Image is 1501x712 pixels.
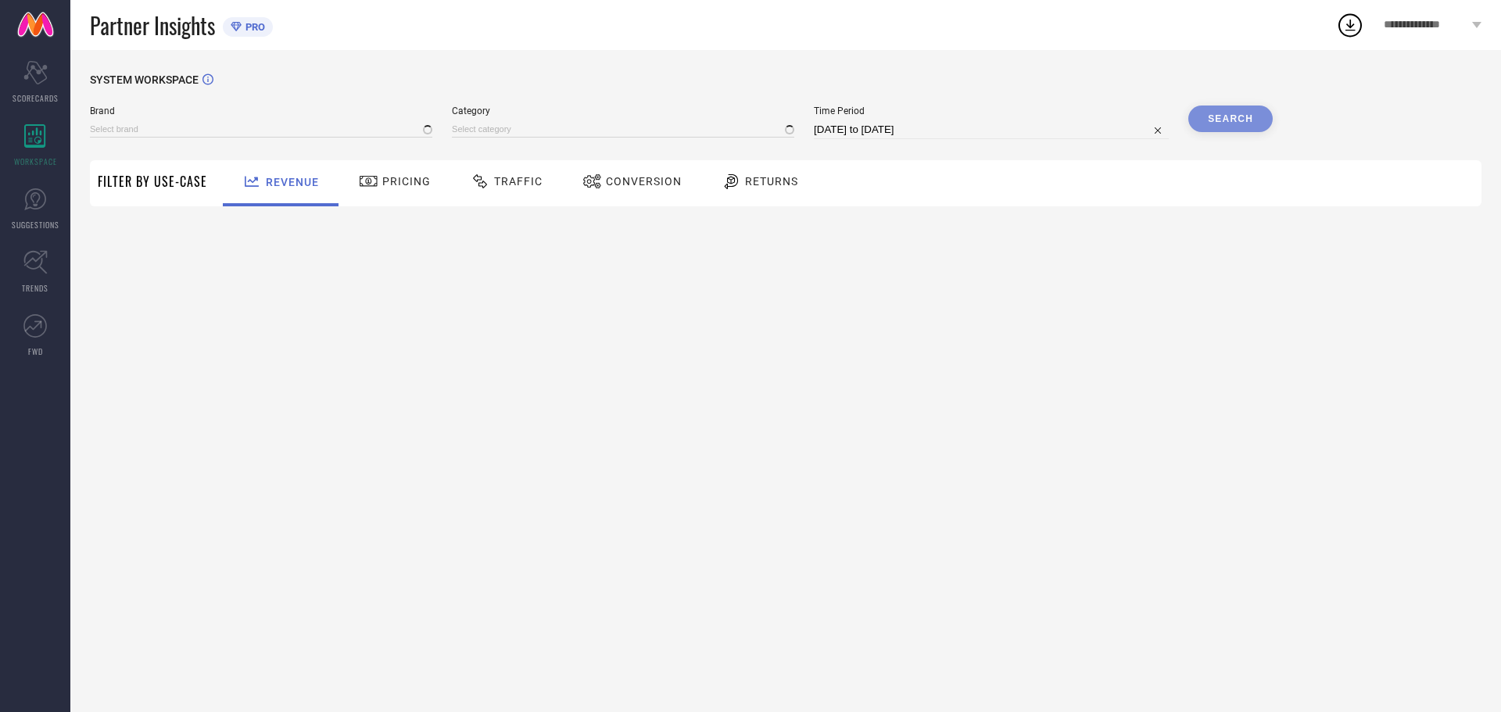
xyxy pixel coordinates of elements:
span: Pricing [382,175,431,188]
span: Category [452,106,794,116]
span: Traffic [494,175,543,188]
span: SCORECARDS [13,92,59,104]
span: Time Period [814,106,1169,116]
span: WORKSPACE [14,156,57,167]
span: Conversion [606,175,682,188]
span: FWD [28,345,43,357]
input: Select category [452,121,794,138]
span: Brand [90,106,432,116]
span: Revenue [266,176,319,188]
span: Filter By Use-Case [98,172,207,191]
input: Select brand [90,121,432,138]
input: Select time period [814,120,1169,139]
div: Open download list [1336,11,1364,39]
span: SUGGESTIONS [12,219,59,231]
span: Partner Insights [90,9,215,41]
span: SYSTEM WORKSPACE [90,73,199,86]
span: Returns [745,175,798,188]
span: PRO [242,21,265,33]
span: TRENDS [22,282,48,294]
